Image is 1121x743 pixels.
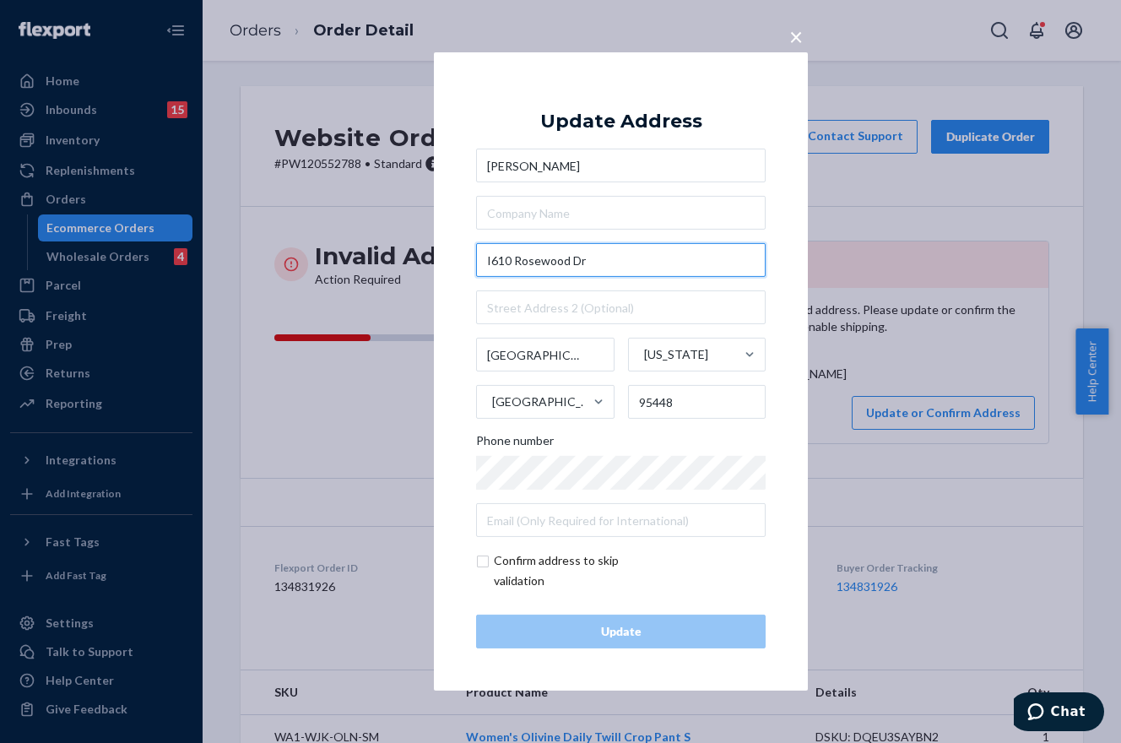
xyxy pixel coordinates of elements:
[476,615,766,648] button: Update
[642,338,644,371] input: [US_STATE]
[476,290,766,324] input: Street Address 2 (Optional)
[476,338,615,371] input: City
[476,432,554,456] span: Phone number
[490,385,492,419] input: [GEOGRAPHIC_DATA]
[476,149,766,182] input: First & Last Name
[644,346,708,363] div: [US_STATE]
[476,503,766,537] input: Email (Only Required for International)
[789,22,803,51] span: ×
[476,196,766,230] input: Company Name
[490,623,751,640] div: Update
[1014,692,1104,735] iframe: Opens a widget where you can chat to one of our agents
[628,385,766,419] input: ZIP Code
[492,393,592,410] div: [GEOGRAPHIC_DATA]
[540,111,702,132] div: Update Address
[476,243,766,277] input: Street Address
